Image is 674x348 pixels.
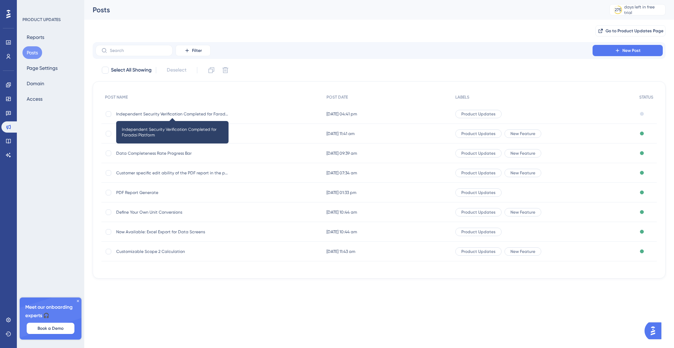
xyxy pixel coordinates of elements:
[116,111,229,117] span: Independent Security Verification Completed for Faradai Platform
[510,150,535,156] span: New Feature
[606,28,663,34] span: Go to Product Updates Page
[116,170,229,176] span: Customer specific edit ability of the PDF report in the partner portal
[111,66,152,74] span: Select All Showing
[461,111,496,117] span: Product Updates
[461,249,496,254] span: Product Updates
[326,229,357,235] span: [DATE] 10:44 am
[22,77,48,90] button: Domain
[461,209,496,215] span: Product Updates
[116,249,229,254] span: Customizable Scope 2 Calculation
[326,131,355,136] span: [DATE] 11:41 am
[110,48,167,53] input: Search
[593,45,663,56] button: New Post
[116,150,229,156] span: Data Completeness Rate Progress Bar
[510,170,535,176] span: New Feature
[38,326,64,331] span: Book a Demo
[645,320,666,341] iframe: UserGuiding AI Assistant Launcher
[639,94,653,100] span: STATUS
[461,131,496,136] span: Product Updates
[116,209,229,215] span: Define Your Own Unit Conversions
[27,323,74,334] button: Book a Demo
[510,209,535,215] span: New Feature
[176,45,211,56] button: Filter
[22,17,61,22] div: PRODUCT UPDATES
[326,94,348,100] span: POST DATE
[622,48,641,53] span: New Post
[326,150,357,156] span: [DATE] 09:39 am
[116,190,229,195] span: PDF Report Generate
[455,94,469,100] span: LABELS
[22,93,47,105] button: Access
[160,64,193,76] button: Deselect
[22,62,62,74] button: Page Settings
[461,170,496,176] span: Product Updates
[326,111,357,117] span: [DATE] 04:41 pm
[105,94,128,100] span: POST NAME
[510,131,535,136] span: New Feature
[326,170,357,176] span: [DATE] 07:34 am
[326,209,357,215] span: [DATE] 10:44 am
[510,249,535,254] span: New Feature
[116,229,229,235] span: Now Available: Excel Export for Data Screens
[326,249,355,254] span: [DATE] 11:43 am
[25,303,76,320] span: Meet our onboarding experts 🎧
[615,7,621,13] div: 275
[461,229,496,235] span: Product Updates
[192,48,202,53] span: Filter
[22,31,48,43] button: Reports
[461,150,496,156] span: Product Updates
[595,25,666,36] button: Go to Product Updates Page
[22,46,42,59] button: Posts
[167,66,186,74] span: Deselect
[93,5,592,15] div: Posts
[624,4,663,15] div: days left in free trial
[326,190,356,195] span: [DATE] 01:33 pm
[461,190,496,195] span: Product Updates
[122,127,223,138] span: Independent Security Verification Completed for Faradai Platform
